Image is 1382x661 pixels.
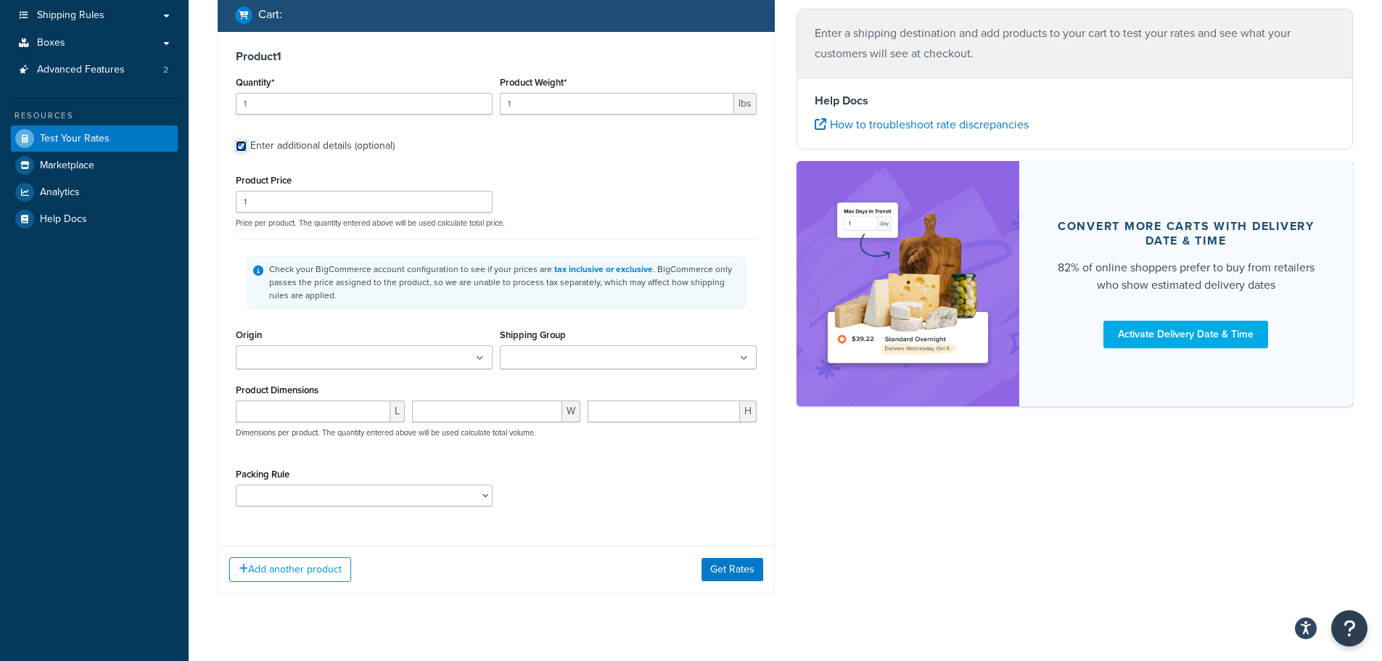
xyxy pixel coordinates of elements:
[250,136,395,156] div: Enter additional details (optional)
[37,37,65,49] span: Boxes
[11,2,178,29] a: Shipping Rules
[232,218,760,228] p: Price per product. The quantity entered above will be used calculate total price.
[269,263,739,302] div: Check your BigCommerce account configuration to see if your prices are . BigCommerce only passes ...
[815,92,1336,110] h4: Help Docs
[1331,610,1367,646] button: Open Resource Center
[734,93,757,115] span: lbs
[258,8,282,21] h2: Cart :
[229,557,351,582] button: Add another product
[500,77,567,88] label: Product Weight*
[11,206,178,232] a: Help Docs
[37,9,104,22] span: Shipping Rules
[40,213,87,226] span: Help Docs
[236,469,289,480] label: Packing Rule
[1103,321,1268,348] a: Activate Delivery Date & Time
[815,23,1336,64] p: Enter a shipping destination and add products to your cart to test your rates and see what your c...
[390,401,405,422] span: L
[236,77,274,88] label: Quantity*
[236,385,318,395] label: Product Dimensions
[11,30,178,57] a: Boxes
[1054,259,1319,294] div: 82% of online shoppers prefer to buy from retailers who show estimated delivery dates
[11,57,178,83] li: Advanced Features
[11,57,178,83] a: Advanced Features2
[37,64,125,76] span: Advanced Features
[40,133,110,145] span: Test Your Rates
[40,186,80,199] span: Analytics
[554,263,653,276] a: tax inclusive or exclusive
[236,329,262,340] label: Origin
[236,93,493,115] input: 0.0
[236,175,292,186] label: Product Price
[236,49,757,64] h3: Product 1
[1054,219,1319,248] div: Convert more carts with delivery date & time
[562,401,580,422] span: W
[163,64,168,76] span: 2
[40,160,94,172] span: Marketplace
[11,179,178,205] a: Analytics
[11,126,178,152] a: Test Your Rates
[702,558,763,581] button: Get Rates
[740,401,757,422] span: H
[818,183,998,385] img: feature-image-ddt-36eae7f7280da8017bfb280eaccd9c446f90b1fe08728e4019434db127062ab4.png
[815,116,1029,133] a: How to troubleshoot rate discrepancies
[500,93,734,115] input: 0.00
[500,329,566,340] label: Shipping Group
[11,152,178,178] a: Marketplace
[11,110,178,122] div: Resources
[236,141,247,152] input: Enter additional details (optional)
[232,427,536,438] p: Dimensions per product. The quantity entered above will be used calculate total volume.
